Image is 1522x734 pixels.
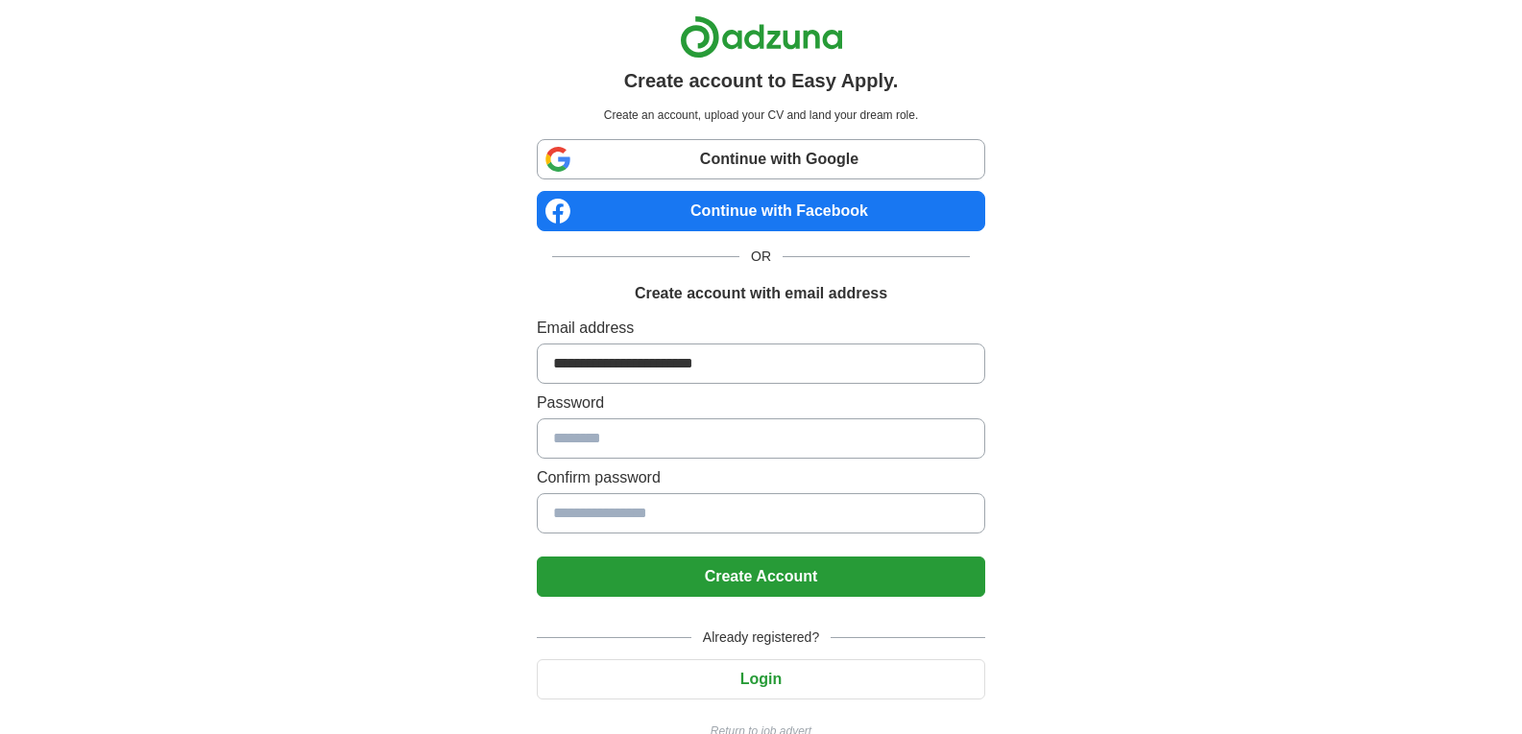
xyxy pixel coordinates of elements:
button: Login [537,659,985,699]
label: Email address [537,317,985,340]
a: Continue with Google [537,139,985,179]
p: Create an account, upload your CV and land your dream role. [541,107,981,124]
label: Confirm password [537,466,985,489]
h1: Create account with email address [635,282,887,305]
span: Already registered? [691,627,831,648]
img: Adzuna logo [680,15,843,59]
h1: Create account to Easy Apply. [624,66,899,95]
a: Continue with Facebook [537,191,985,231]
button: Create Account [537,556,985,597]
span: OR [739,247,783,267]
label: Password [537,391,985,414]
a: Login [537,671,985,687]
